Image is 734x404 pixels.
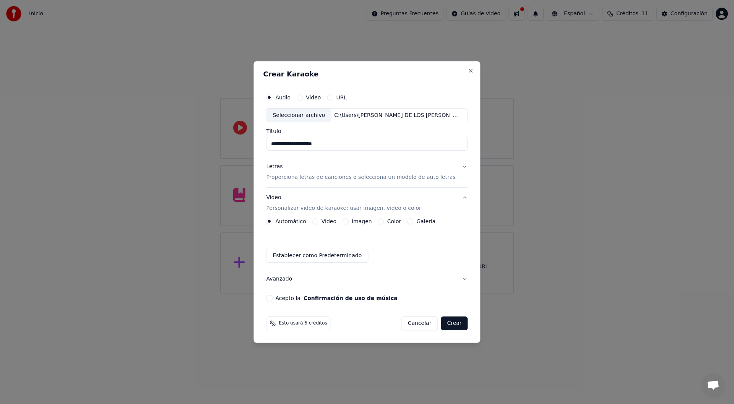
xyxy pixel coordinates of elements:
[266,188,468,219] button: VideoPersonalizar video de karaoke: usar imagen, video o color
[266,174,455,182] p: Proporciona letras de canciones o selecciona un modelo de auto letras
[263,71,471,78] h2: Crear Karaoke
[441,316,468,330] button: Crear
[266,249,368,263] button: Establecer como Predeterminado
[416,219,435,224] label: Galería
[275,95,291,100] label: Audio
[266,194,421,213] div: Video
[387,219,401,224] label: Color
[401,316,438,330] button: Cancelar
[266,204,421,212] p: Personalizar video de karaoke: usar imagen, video o color
[279,320,327,326] span: Esto usará 5 créditos
[266,269,468,289] button: Avanzado
[352,219,372,224] label: Imagen
[306,95,321,100] label: Video
[266,109,331,122] div: Seleccionar archivo
[275,295,397,301] label: Acepto la
[331,112,461,119] div: C:\Users\[PERSON_NAME] DE LOS [PERSON_NAME]\Music\1_5077945786885473385.wav
[266,218,468,269] div: VideoPersonalizar video de karaoke: usar imagen, video o color
[275,219,306,224] label: Automático
[322,219,336,224] label: Video
[266,129,468,134] label: Título
[266,157,468,188] button: LetrasProporciona letras de canciones o selecciona un modelo de auto letras
[304,295,398,301] button: Acepto la
[266,163,283,171] div: Letras
[336,95,347,100] label: URL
